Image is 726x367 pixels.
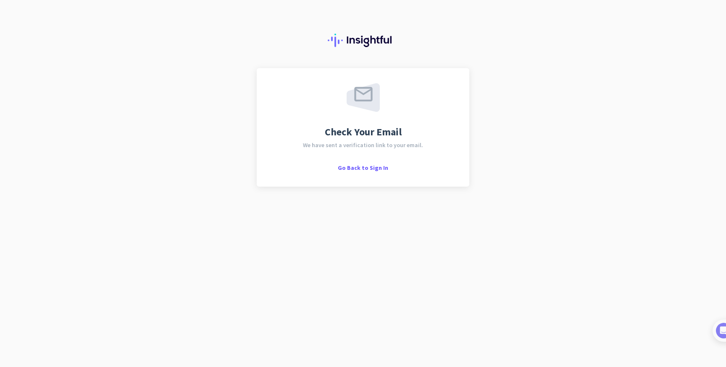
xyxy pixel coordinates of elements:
[328,34,398,47] img: Insightful
[338,164,388,172] span: Go Back to Sign In
[303,142,423,148] span: We have sent a verification link to your email.
[347,83,380,112] img: email-sent
[325,127,402,137] span: Check Your Email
